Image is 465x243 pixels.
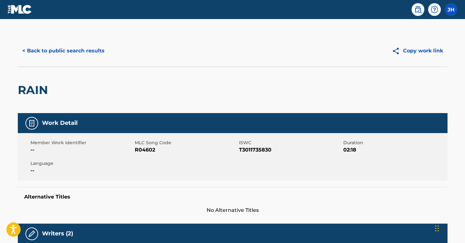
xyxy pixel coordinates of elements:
[18,206,448,214] span: No Alternative Titles
[18,43,109,59] button: < Back to public search results
[31,139,133,146] span: Member Work Identifier
[31,146,133,154] span: --
[31,160,133,167] span: Language
[343,139,446,146] span: Duration
[428,3,441,16] div: Help
[28,230,36,238] img: Writers
[239,146,342,154] span: T3011735830
[42,119,78,127] h5: Work Detail
[135,139,237,146] span: MLC Song Code
[435,219,439,238] div: Drag
[24,194,441,200] h5: Alternative Titles
[343,146,446,154] span: 02:18
[412,3,424,16] a: Public Search
[445,3,457,16] div: User Menu
[447,152,465,205] iframe: Resource Center
[387,43,448,59] button: Copy work link
[135,146,237,154] span: R04602
[414,6,422,13] img: search
[433,213,465,243] iframe: Chat Widget
[18,83,51,97] h2: RAIN
[431,6,438,13] img: help
[28,119,36,127] img: Work Detail
[31,167,133,174] span: --
[8,5,32,14] img: MLC Logo
[239,139,342,146] span: ISWC
[42,230,73,237] h5: Writers (2)
[392,47,403,55] img: Copy work link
